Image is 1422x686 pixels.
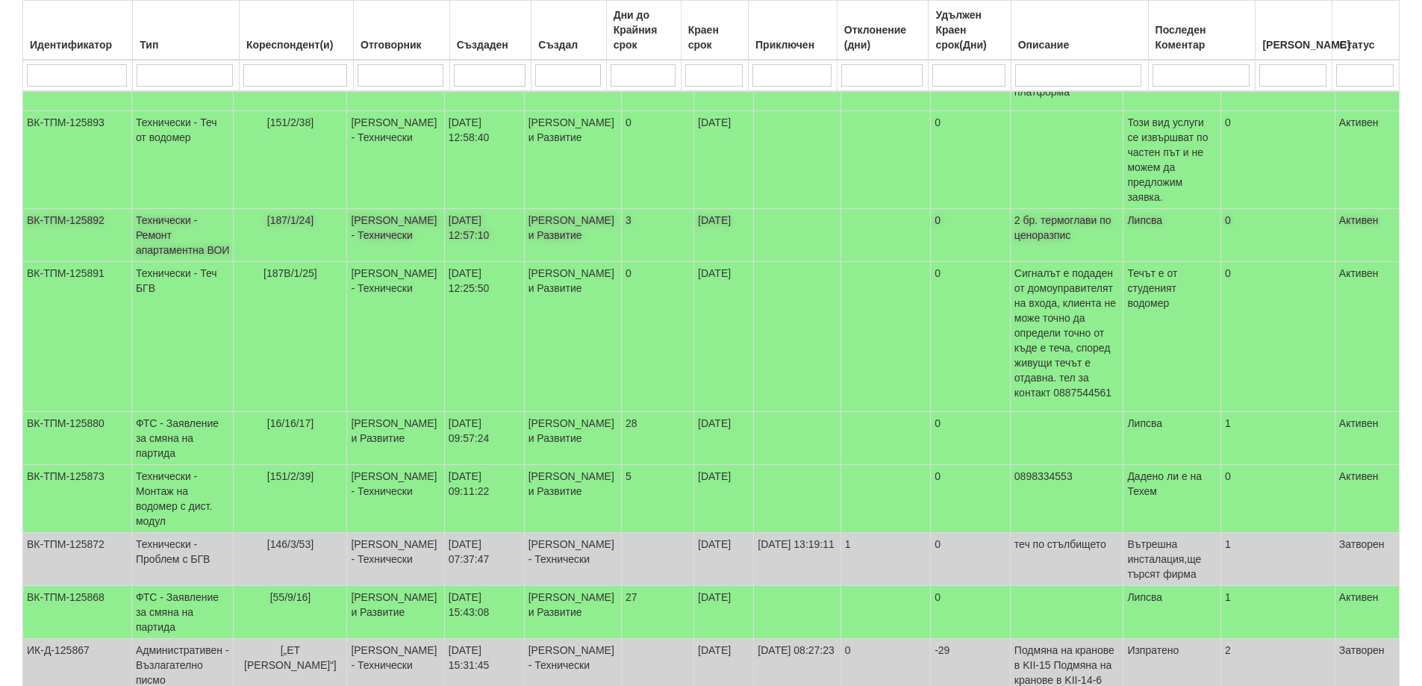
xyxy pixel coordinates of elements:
[1256,1,1332,60] th: Брой Файлове: No sort applied, activate to apply an ascending sort
[1332,1,1400,60] th: Статус: No sort applied, activate to apply an ascending sort
[1014,537,1120,552] p: теч по стълбището
[694,111,754,209] td: [DATE]
[1335,262,1399,412] td: Активен
[444,262,524,412] td: [DATE] 12:25:50
[524,111,621,209] td: [PERSON_NAME] и Развитие
[1335,111,1399,209] td: Активен
[931,412,1011,465] td: 0
[23,209,132,262] td: ВК-ТПМ-125892
[1011,1,1148,60] th: Описание: No sort applied, activate to apply an ascending sort
[449,1,531,60] th: Създаден: No sort applied, activate to apply an ascending sort
[1148,1,1256,60] th: Последен Коментар: No sort applied, activate to apply an ascending sort
[1127,214,1162,226] span: Липсва
[23,1,133,60] th: Идентификатор: No sort applied, activate to apply an ascending sort
[27,34,128,55] div: Идентификатор
[626,417,637,429] span: 28
[263,267,317,279] span: [187В/1/25]
[454,34,528,55] div: Създаден
[694,533,754,586] td: [DATE]
[131,412,234,465] td: ФТС - Заявление за смяна на партида
[626,470,632,482] span: 5
[626,214,632,226] span: 3
[444,111,524,209] td: [DATE] 12:58:40
[244,644,337,671] span: [„ЕТ [PERSON_NAME]“]
[1127,538,1201,580] span: Вътрешна инсталация,ще търсят фирма
[626,267,632,279] span: 0
[133,1,240,60] th: Тип: No sort applied, activate to apply an ascending sort
[837,1,929,60] th: Отклонение (дни): No sort applied, activate to apply an ascending sort
[681,1,748,60] th: Краен срок: No sort applied, activate to apply an ascending sort
[1014,266,1120,400] p: Сигналът е подаден от домоуправителят на входа, клиента не може точно да определи точно от къде е...
[694,262,754,412] td: [DATE]
[524,586,621,639] td: [PERSON_NAME] и Развитие
[1153,19,1252,55] div: Последен Коментар
[1336,34,1395,55] div: Статус
[23,586,132,639] td: ВК-ТПМ-125868
[1220,412,1335,465] td: 1
[358,34,446,55] div: Отговорник
[535,34,602,55] div: Създал
[1015,34,1144,55] div: Описание
[131,465,234,533] td: Технически - Монтаж на водомер с дист. модул
[694,465,754,533] td: [DATE]
[1335,209,1399,262] td: Активен
[1259,34,1328,55] div: [PERSON_NAME]
[524,465,621,533] td: [PERSON_NAME] и Развитие
[23,262,132,412] td: ВК-ТПМ-125891
[524,412,621,465] td: [PERSON_NAME] и Развитие
[841,19,925,55] div: Отклонение (дни)
[694,412,754,465] td: [DATE]
[23,533,132,586] td: ВК-ТПМ-125872
[1220,533,1335,586] td: 1
[754,533,841,586] td: [DATE] 13:19:11
[931,533,1011,586] td: 0
[1014,213,1120,243] p: 2 бр. термоглави по ценоразпис
[23,412,132,465] td: ВК-ТПМ-125880
[347,209,444,262] td: [PERSON_NAME] - Технически
[444,209,524,262] td: [DATE] 12:57:10
[932,4,1006,55] div: Удължен Краен срок(Дни)
[1335,586,1399,639] td: Активен
[347,586,444,639] td: [PERSON_NAME] и Развитие
[243,34,349,55] div: Кореспондент(и)
[267,470,314,482] span: [151/2/39]
[131,262,234,412] td: Технически - Теч БГВ
[1220,209,1335,262] td: 0
[841,533,930,586] td: 1
[611,4,677,55] div: Дни до Крайния срок
[23,111,132,209] td: ВК-ТПМ-125893
[1127,267,1177,309] span: Течът е от студеният водомер
[749,1,838,60] th: Приключен: No sort applied, activate to apply an ascending sort
[267,538,314,550] span: [146/3/53]
[626,591,637,603] span: 27
[23,465,132,533] td: ВК-ТПМ-125873
[444,465,524,533] td: [DATE] 09:11:22
[1220,111,1335,209] td: 0
[131,209,234,262] td: Технически - Ремонт апартаментна ВОИ
[267,214,314,226] span: [187/1/24]
[347,465,444,533] td: [PERSON_NAME] - Технически
[752,34,833,55] div: Приключен
[694,586,754,639] td: [DATE]
[347,111,444,209] td: [PERSON_NAME] - Технически
[1220,465,1335,533] td: 0
[444,533,524,586] td: [DATE] 07:37:47
[931,465,1011,533] td: 0
[931,209,1011,262] td: 0
[1014,469,1120,484] p: 0898334553
[685,19,744,55] div: Краен срок
[929,1,1011,60] th: Удължен Краен срок(Дни): No sort applied, activate to apply an ascending sort
[267,417,314,429] span: [16/16/17]
[1127,470,1202,497] span: Дадено ли е на Техем
[531,1,606,60] th: Създал: No sort applied, activate to apply an ascending sort
[931,262,1011,412] td: 0
[137,34,235,55] div: Тип
[1335,465,1399,533] td: Активен
[444,586,524,639] td: [DATE] 15:43:08
[347,412,444,465] td: [PERSON_NAME] и Развитие
[131,586,234,639] td: ФТС - Заявление за смяна на партида
[626,116,632,128] span: 0
[354,1,450,60] th: Отговорник: No sort applied, activate to apply an ascending sort
[1335,412,1399,465] td: Активен
[239,1,353,60] th: Кореспондент(и): No sort applied, activate to apply an ascending sort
